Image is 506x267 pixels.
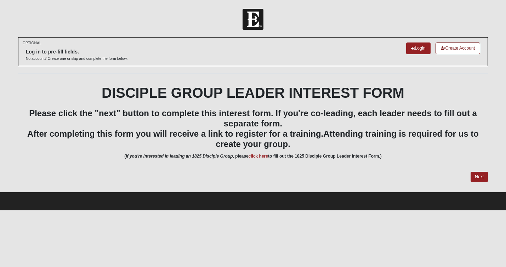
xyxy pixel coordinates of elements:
[436,42,481,54] a: Create Account
[249,154,268,159] a: click here
[216,129,479,149] span: Attending training is required for us to create your group.
[23,40,41,46] small: OPTIONAL
[26,56,128,61] p: No account? Create one or skip and complete the form below.
[18,154,488,159] h6: ( , please to fill out the 1825 Disciple Group Leader Interest Form.)
[18,108,488,149] h3: Please click the "next" button to complete this interest form. If you're co-leading, each leader ...
[471,172,488,182] a: Next
[243,9,263,30] img: Church of Eleven22 Logo
[102,85,404,101] b: DISCIPLE GROUP LEADER INTEREST FORM
[406,42,431,54] a: Login
[126,154,233,159] i: If you're interested in leading an 1825 Disciple Group
[26,49,128,55] h6: Log in to pre-fill fields.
